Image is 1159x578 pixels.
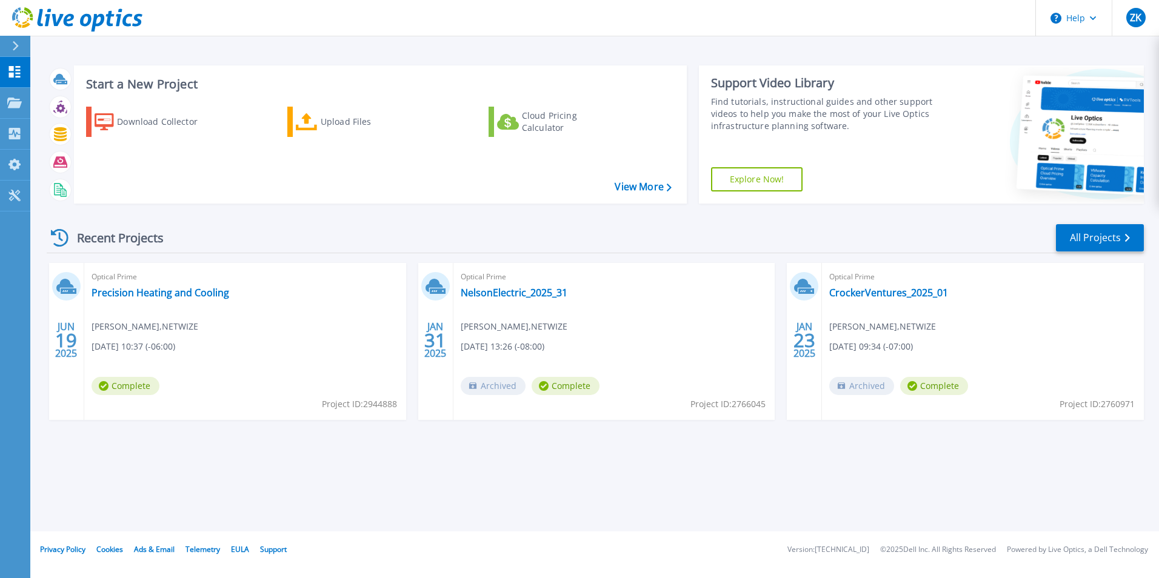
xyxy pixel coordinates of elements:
a: Support [260,544,287,554]
span: Archived [829,377,894,395]
span: [DATE] 10:37 (-06:00) [92,340,175,353]
span: [DATE] 09:34 (-07:00) [829,340,913,353]
span: [PERSON_NAME] , NETWIZE [461,320,567,333]
div: Download Collector [117,110,214,134]
a: Explore Now! [711,167,803,191]
a: Telemetry [185,544,220,554]
span: Optical Prime [829,270,1137,284]
div: Recent Projects [47,223,180,253]
span: [PERSON_NAME] , NETWIZE [92,320,198,333]
span: 31 [424,335,446,345]
a: EULA [231,544,249,554]
div: JAN 2025 [424,318,447,362]
span: Project ID: 2760971 [1060,397,1135,411]
a: Cloud Pricing Calculator [489,107,624,137]
a: Upload Files [287,107,423,137]
div: JAN 2025 [793,318,816,362]
span: Project ID: 2944888 [322,397,397,411]
span: 19 [55,335,77,345]
a: Ads & Email [134,544,175,554]
a: View More [615,181,671,193]
a: CrockerVentures_2025_01 [829,287,948,299]
a: All Projects [1056,224,1144,251]
h3: Start a New Project [86,78,671,91]
span: Complete [92,377,159,395]
span: Complete [900,377,968,395]
a: NelsonElectric_2025_31 [461,287,567,299]
div: Find tutorials, instructional guides and other support videos to help you make the most of your L... [711,96,938,132]
span: ZK [1130,13,1141,22]
a: Privacy Policy [40,544,85,554]
span: Archived [461,377,526,395]
span: Complete [532,377,600,395]
span: [PERSON_NAME] , NETWIZE [829,320,936,333]
a: Download Collector [86,107,221,137]
span: [DATE] 13:26 (-08:00) [461,340,544,353]
span: Optical Prime [92,270,399,284]
span: Optical Prime [461,270,768,284]
li: Powered by Live Optics, a Dell Technology [1007,546,1148,554]
div: Support Video Library [711,75,938,91]
span: Project ID: 2766045 [690,397,766,411]
div: Cloud Pricing Calculator [522,110,619,134]
a: Cookies [96,544,123,554]
li: © 2025 Dell Inc. All Rights Reserved [880,546,996,554]
div: JUN 2025 [55,318,78,362]
li: Version: [TECHNICAL_ID] [787,546,869,554]
div: Upload Files [321,110,418,134]
a: Precision Heating and Cooling [92,287,229,299]
span: 23 [793,335,815,345]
